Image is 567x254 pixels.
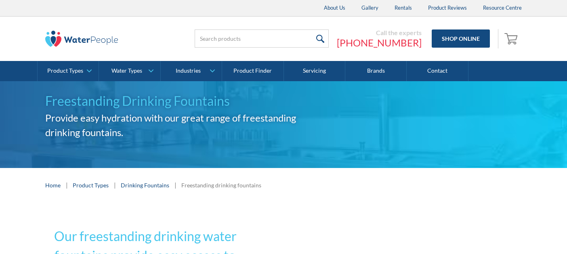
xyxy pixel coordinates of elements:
a: Drinking Fountains [121,181,169,189]
a: Water Types [99,61,160,81]
a: Servicing [284,61,345,81]
a: Product Types [38,61,99,81]
a: Home [45,181,61,189]
h1: Freestanding Drinking Fountains [45,91,323,111]
div: | [113,180,117,190]
a: Product Finder [222,61,283,81]
div: Product Types [47,67,83,74]
div: | [65,180,69,190]
img: The Water People [45,31,118,47]
div: Call the experts [337,29,422,37]
div: Industries [176,67,201,74]
input: Search products [195,29,329,48]
a: [PHONE_NUMBER] [337,37,422,49]
a: Industries [161,61,222,81]
a: Product Types [73,181,109,189]
a: Open empty cart [502,29,522,48]
a: Contact [407,61,468,81]
h2: Provide easy hydration with our great range of freestanding drinking fountains. [45,111,323,140]
a: Brands [345,61,407,81]
div: | [173,180,177,190]
div: Water Types [111,67,142,74]
a: Shop Online [432,29,490,48]
img: shopping cart [504,32,520,45]
div: Freestanding drinking fountains [181,181,261,189]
